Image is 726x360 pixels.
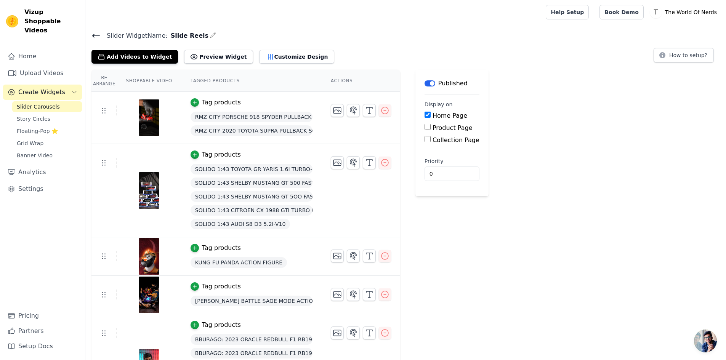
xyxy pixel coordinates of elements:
[3,339,82,354] a: Setup Docs
[599,5,643,19] a: Book Demo
[694,330,717,352] a: Open chat
[91,70,117,92] th: Re Arrange
[331,156,344,169] button: Change Thumbnail
[12,114,82,124] a: Story Circles
[3,308,82,323] a: Pricing
[191,334,313,345] span: BBURAGO: 2023 ORACLE REDBULL F1 RB19 #11 [PERSON_NAME] SCALE - 1:24
[202,150,241,159] div: Tag products
[191,205,313,216] span: SOLIDO 1:43 CITROEN CX 1988 GTI TURBO II-2.5I
[181,70,322,92] th: Tagged Products
[191,320,241,330] button: Tag products
[654,48,714,62] button: How to setup?
[91,50,178,64] button: Add Videos to Widget
[168,31,208,40] span: Slide Reels
[101,31,168,40] span: Slider Widget Name:
[17,103,60,110] span: Slider Carousels
[202,282,241,291] div: Tag products
[17,152,53,159] span: Banner Video
[653,8,658,16] text: T
[17,115,50,123] span: Story Circles
[546,5,589,19] a: Help Setup
[433,136,479,144] label: Collection Page
[3,49,82,64] a: Home
[3,181,82,197] a: Settings
[191,98,241,107] button: Tag products
[3,85,82,100] button: Create Widgets
[654,53,714,61] a: How to setup?
[191,125,313,136] span: RMZ CITY 2020 TOYOTA SUPRA PULLBACK SCALE - 1:32
[210,30,216,41] div: Edit Name
[259,50,334,64] button: Customize Design
[138,238,160,275] img: vizup-images-a6b9.png
[12,138,82,149] a: Grid Wrap
[650,5,720,19] button: T The World Of Nerds
[433,112,467,119] label: Home Page
[12,101,82,112] a: Slider Carousels
[138,172,160,209] img: vizup-images-d0ad.png
[191,112,313,122] span: RMZ CITY PORSCHE 918 SPYDER PULLBACK SCALE - 1:32
[433,124,473,131] label: Product Page
[662,5,720,19] p: The World Of Nerds
[191,219,290,229] span: SOLIDO 1:43 AUDI S8 D3 5.2I-V10
[438,79,468,88] p: Published
[191,191,313,202] span: SOLIDO 1:43 SHELBY MUSTANG GT 5OO FAST TRACK
[6,15,18,27] img: Vizup
[191,348,313,358] span: BBURAGO: 2023 ORACLE REDBULL F1 RB19 #1 [PERSON_NAME] SCALE - 1:24
[425,101,453,108] legend: Display on
[331,250,344,262] button: Change Thumbnail
[138,99,160,136] img: vizup-images-7c6f.jpg
[202,98,241,107] div: Tag products
[191,178,313,188] span: SOLIDO 1:43 SHELBY MUSTANG GT 500 FAST TRACK WHITE
[191,150,241,159] button: Tag products
[184,50,253,64] button: Preview Widget
[191,257,287,268] span: KUNG FU PANDA ACTION FIGURE
[331,104,344,117] button: Change Thumbnail
[425,157,479,165] label: Priority
[202,320,241,330] div: Tag products
[17,139,43,147] span: Grid Wrap
[12,150,82,161] a: Banner Video
[331,326,344,339] button: Change Thumbnail
[17,127,58,135] span: Floating-Pop ⭐
[202,243,241,253] div: Tag products
[322,70,400,92] th: Actions
[138,277,160,313] img: vizup-images-3122.jpg
[331,288,344,301] button: Change Thumbnail
[191,164,313,174] span: SOLIDO 1:43 TOYOTA GR YARIS 1.6I TURBO-261 HP AWD
[3,165,82,180] a: Analytics
[3,66,82,81] a: Upload Videos
[191,296,313,306] span: [PERSON_NAME] BATTLE SAGE MODE ACTION FIGURE
[3,323,82,339] a: Partners
[191,243,241,253] button: Tag products
[117,70,181,92] th: Shoppable Video
[18,88,65,97] span: Create Widgets
[12,126,82,136] a: Floating-Pop ⭐
[24,8,79,35] span: Vizup Shoppable Videos
[191,282,241,291] button: Tag products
